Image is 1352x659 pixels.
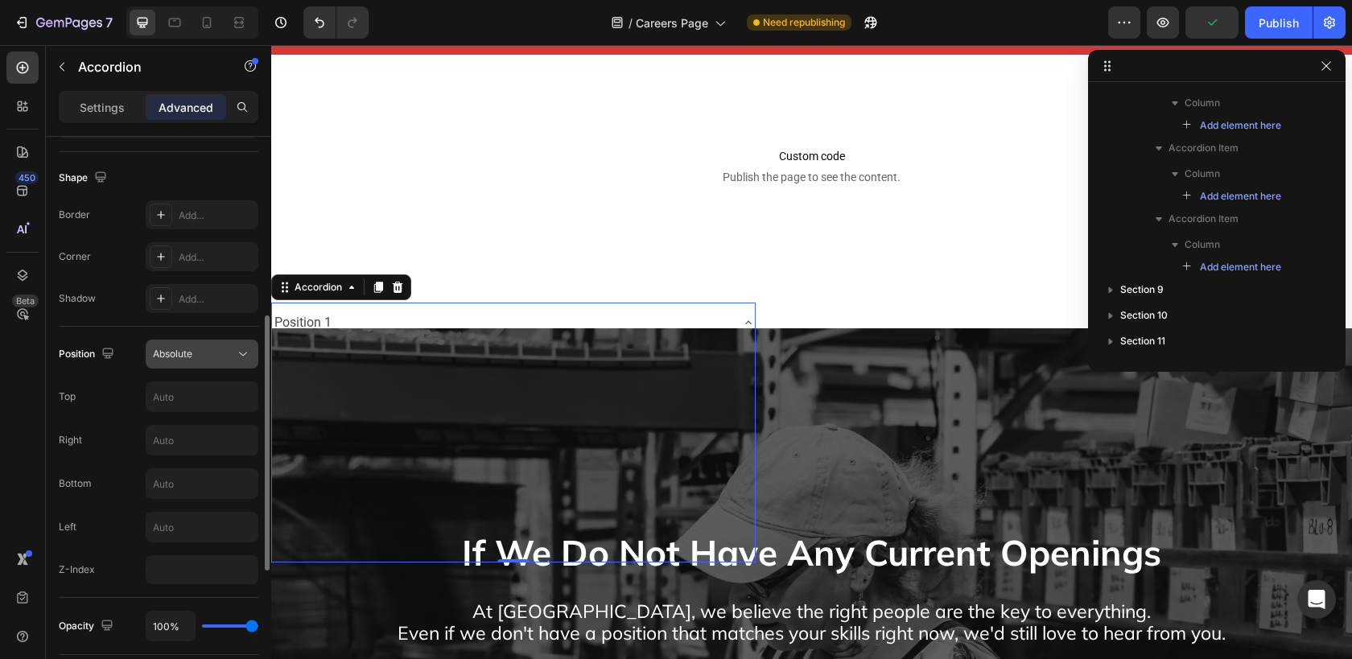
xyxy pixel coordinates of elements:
div: Z-Index [59,562,95,577]
button: Add element here [1175,116,1288,135]
button: Publish [1245,6,1313,39]
span: Section 9 [1120,282,1164,298]
button: Add element here [1175,187,1288,206]
div: Shadow [59,291,96,306]
input: Auto [146,382,258,411]
p: 7 [105,13,113,32]
div: Right [59,433,82,447]
input: Auto [146,469,258,498]
span: Section 11 [1120,333,1165,349]
span: Column [1185,95,1220,111]
input: Auto [146,612,195,640]
span: Add element here [1200,189,1281,204]
span: Need republishing [763,15,845,30]
div: Add... [179,208,254,223]
div: Publish [1259,14,1299,31]
button: 7 [6,6,120,39]
div: Opacity [59,616,117,637]
span: / [629,14,633,31]
span: Section 10 [1120,307,1168,323]
span: Add element here [1200,118,1281,133]
p: Settings [80,99,125,116]
div: Undo/Redo [303,6,369,39]
span: Accordion Item [1169,211,1239,227]
div: Beta [12,294,39,307]
div: Top [59,389,76,404]
span: Absolute [153,348,192,360]
div: Left [59,520,76,534]
span: Careers Page [636,14,708,31]
div: Corner [59,249,91,264]
span: Accordion Item [1169,140,1239,156]
button: Add element here [1175,257,1288,277]
input: Auto [146,513,258,542]
p: Accordion [78,57,215,76]
button: Absolute [146,340,258,369]
div: Border [59,208,90,222]
iframe: To enrich screen reader interactions, please activate Accessibility in Grammarly extension settings [271,45,1352,659]
div: Position [59,344,117,365]
div: Open Intercom Messenger [1297,580,1336,619]
div: Add... [179,250,254,265]
input: Auto [146,426,258,455]
div: Shape [59,167,110,189]
span: Column [1185,166,1220,182]
p: Advanced [159,99,213,116]
div: Add... [179,292,254,307]
div: Bottom [59,476,92,491]
span: Column [1185,237,1220,253]
span: Add element here [1200,260,1281,274]
div: 450 [15,171,39,184]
